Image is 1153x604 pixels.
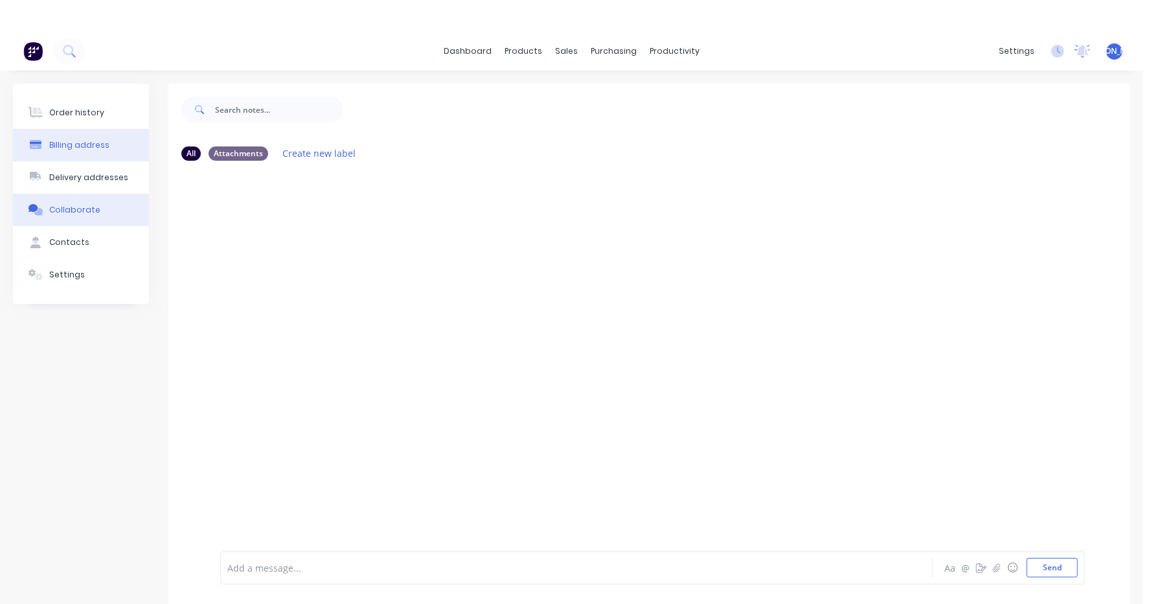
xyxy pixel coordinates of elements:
button: @ [958,560,974,575]
button: Contacts [13,226,149,259]
button: Aa [942,560,958,575]
div: Settings [49,269,85,281]
img: Factory [23,41,43,61]
button: Settings [13,259,149,291]
div: Billing address [49,139,109,151]
button: Create new label [276,145,363,162]
button: Collaborate [13,194,149,226]
div: settings [992,41,1041,61]
a: dashboard [437,41,498,61]
span: [PERSON_NAME] [1084,45,1145,57]
button: Order history [13,97,149,129]
input: Search notes... [215,97,343,122]
div: purchasing [584,41,643,61]
button: ☺ [1005,560,1020,575]
div: Contacts [49,237,89,248]
div: Order history [49,107,104,119]
div: Delivery addresses [49,172,128,183]
div: sales [549,41,584,61]
button: Billing address [13,129,149,161]
button: Send [1027,558,1078,577]
div: productivity [643,41,706,61]
div: Collaborate [49,204,100,216]
div: products [498,41,549,61]
div: All [181,146,201,161]
button: Delivery addresses [13,161,149,194]
div: Attachments [209,146,268,161]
